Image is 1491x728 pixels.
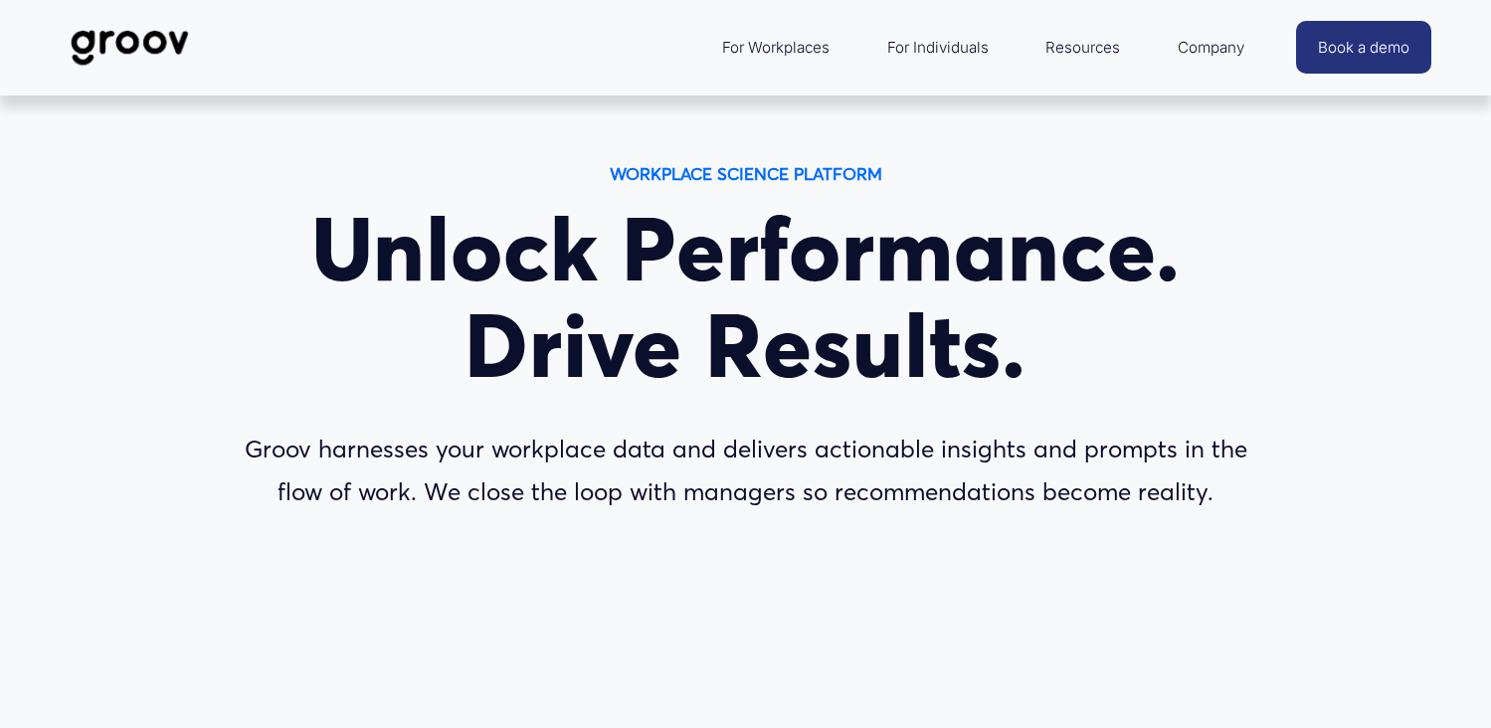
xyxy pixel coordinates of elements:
[233,428,1259,514] p: Groov harnesses your workplace data and delivers actionable insights and prompts in the flow of w...
[1168,24,1254,71] a: folder dropdown
[60,15,200,81] img: Groov | Workplace Science Platform | Unlock Performance | Drive Results
[1178,34,1244,61] span: Company
[1045,34,1120,61] span: Resources
[610,163,882,184] strong: WORKPLACE SCIENCE PLATFORM
[712,24,839,71] a: folder dropdown
[877,24,999,71] a: For Individuals
[233,201,1259,394] h1: Unlock Performance. Drive Results.
[1035,24,1130,71] a: folder dropdown
[1296,21,1431,74] a: Book a demo
[722,34,830,61] span: For Workplaces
